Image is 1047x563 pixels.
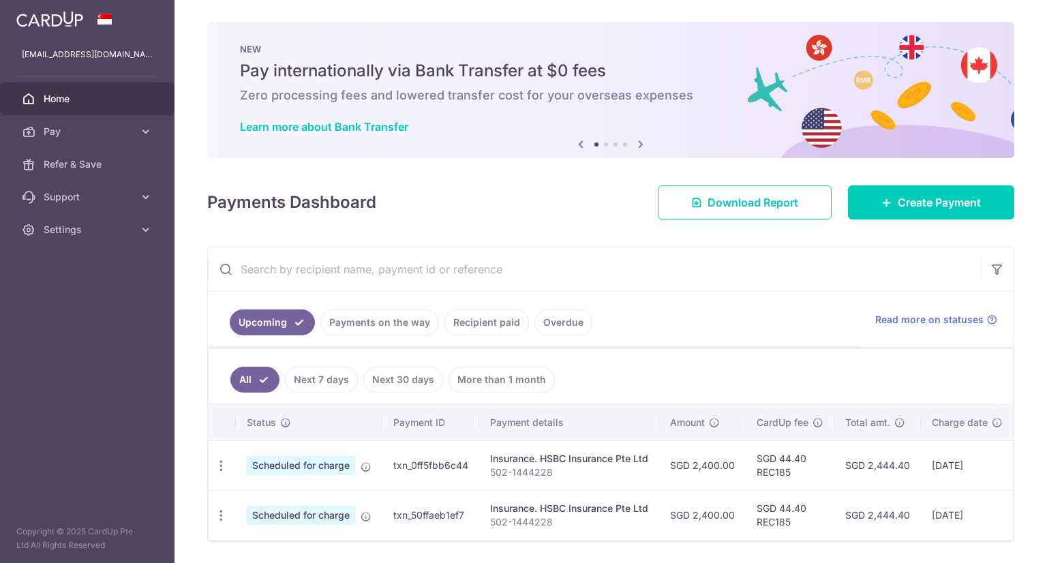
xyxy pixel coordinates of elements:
[240,87,982,104] h6: Zero processing fees and lowered transfer cost for your overseas expenses
[848,185,1014,219] a: Create Payment
[834,440,921,490] td: SGD 2,444.40
[16,11,83,27] img: CardUp
[659,490,746,540] td: SGD 2,400.00
[921,440,1014,490] td: [DATE]
[479,405,659,440] th: Payment details
[285,367,358,393] a: Next 7 days
[44,223,134,237] span: Settings
[247,506,355,525] span: Scheduled for charge
[382,440,479,490] td: txn_0ff5fbb6c44
[921,490,1014,540] td: [DATE]
[746,490,834,540] td: SGD 44.40 REC185
[757,416,808,429] span: CardUp fee
[230,309,315,335] a: Upcoming
[898,194,981,211] span: Create Payment
[490,452,648,466] div: Insurance. HSBC Insurance Pte Ltd
[382,405,479,440] th: Payment ID
[490,515,648,529] p: 502-1444228
[658,185,832,219] a: Download Report
[247,456,355,475] span: Scheduled for charge
[208,247,981,291] input: Search by recipient name, payment id or reference
[746,440,834,490] td: SGD 44.40 REC185
[44,190,134,204] span: Support
[44,92,134,106] span: Home
[22,48,153,61] p: [EMAIL_ADDRESS][DOMAIN_NAME]
[845,416,890,429] span: Total amt.
[834,490,921,540] td: SGD 2,444.40
[875,313,997,326] a: Read more on statuses
[444,309,529,335] a: Recipient paid
[932,416,988,429] span: Charge date
[320,309,439,335] a: Payments on the way
[659,440,746,490] td: SGD 2,400.00
[670,416,705,429] span: Amount
[247,416,276,429] span: Status
[490,466,648,479] p: 502-1444228
[44,125,134,138] span: Pay
[207,22,1014,158] img: Bank transfer banner
[240,120,408,134] a: Learn more about Bank Transfer
[230,367,279,393] a: All
[382,490,479,540] td: txn_50ffaeb1ef7
[207,190,376,215] h4: Payments Dashboard
[534,309,592,335] a: Overdue
[363,367,443,393] a: Next 30 days
[449,367,555,393] a: More than 1 month
[875,313,984,326] span: Read more on statuses
[240,44,982,55] p: NEW
[708,194,798,211] span: Download Report
[240,60,982,82] h5: Pay internationally via Bank Transfer at $0 fees
[44,157,134,171] span: Refer & Save
[490,502,648,515] div: Insurance. HSBC Insurance Pte Ltd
